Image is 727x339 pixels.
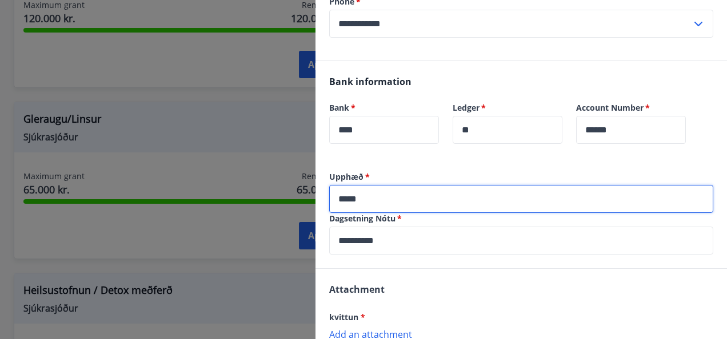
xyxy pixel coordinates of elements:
[576,102,686,114] label: Account Number
[329,312,365,322] span: kvittun
[329,227,713,255] div: Dagsetning Nótu
[453,102,562,114] label: Ledger
[329,171,713,183] label: Upphæð
[329,213,713,224] label: Dagsetning Nótu
[329,185,713,213] div: Upphæð
[329,102,439,114] label: Bank
[329,283,385,296] span: Attachment
[329,75,412,88] span: Bank information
